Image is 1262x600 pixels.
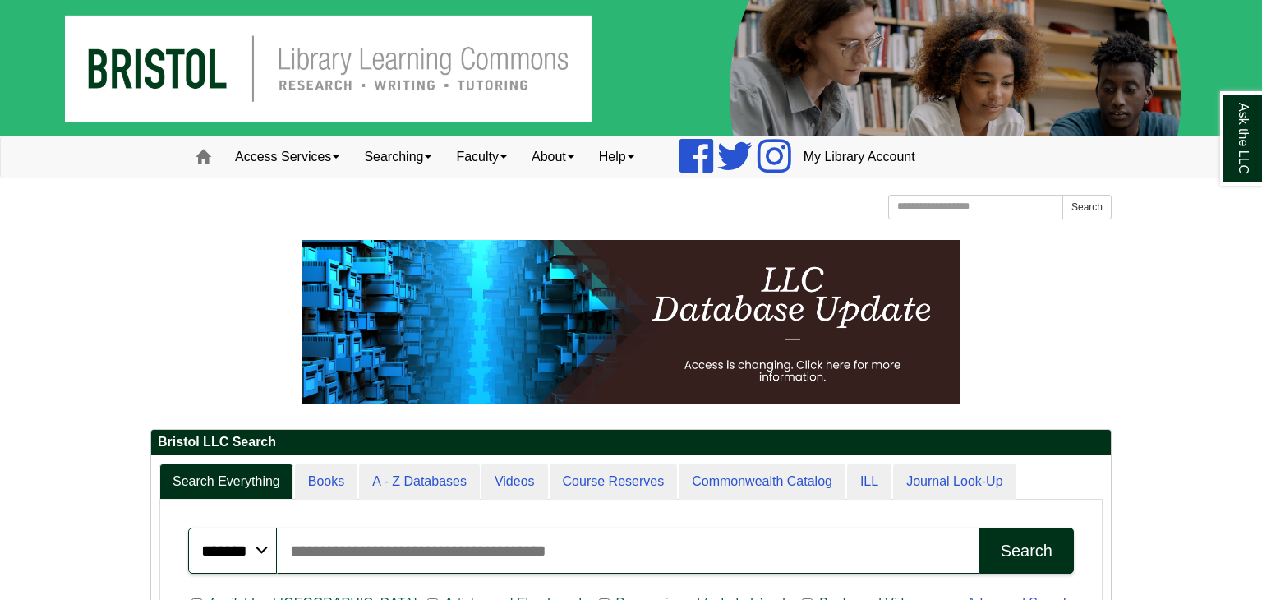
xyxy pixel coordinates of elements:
[979,528,1074,574] button: Search
[519,136,587,178] a: About
[295,464,357,501] a: Books
[159,464,293,501] a: Search Everything
[352,136,444,178] a: Searching
[359,464,480,501] a: A - Z Databases
[847,464,891,501] a: ILL
[1001,542,1052,561] div: Search
[893,464,1016,501] a: Journal Look-Up
[1062,195,1112,219] button: Search
[302,240,960,404] img: HTML tutorial
[679,464,845,501] a: Commonwealth Catalog
[550,464,678,501] a: Course Reserves
[587,136,647,178] a: Help
[223,136,352,178] a: Access Services
[481,464,548,501] a: Videos
[791,136,928,178] a: My Library Account
[444,136,519,178] a: Faculty
[151,430,1111,455] h2: Bristol LLC Search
